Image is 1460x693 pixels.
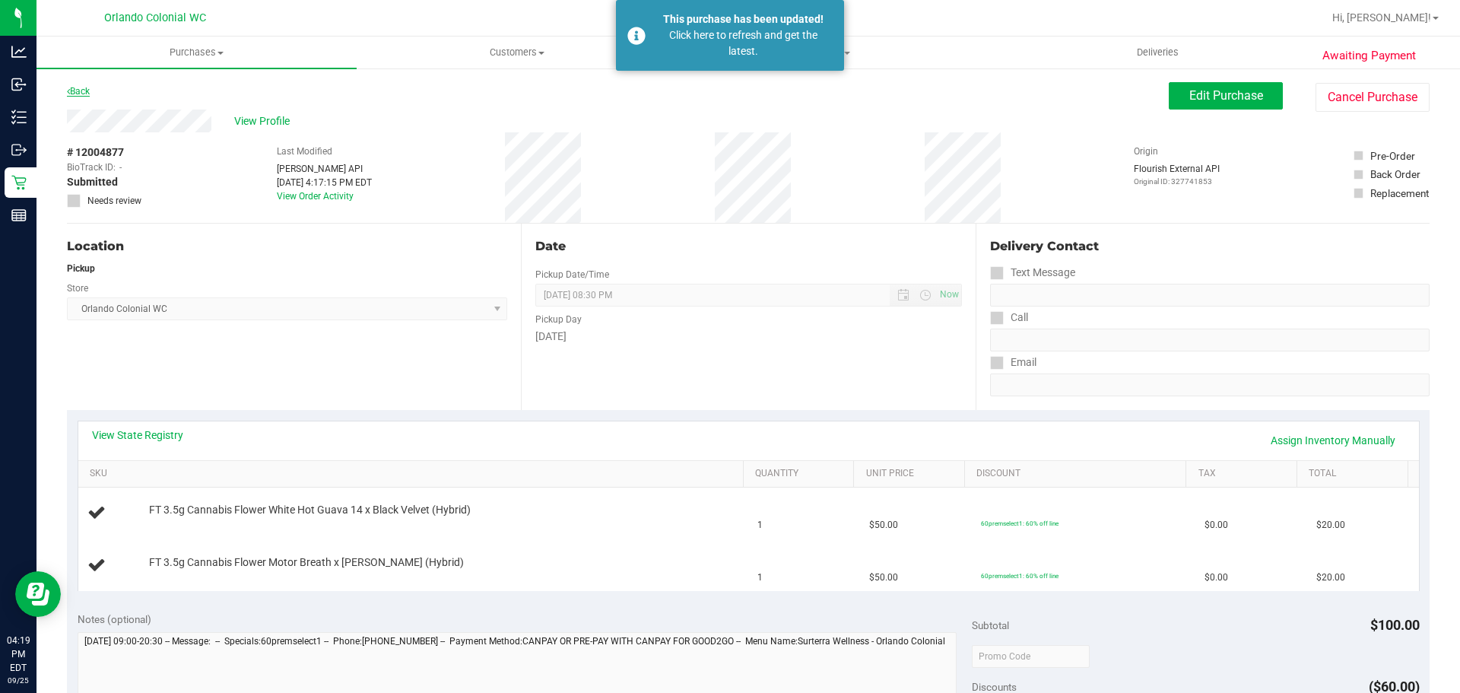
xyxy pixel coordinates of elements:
span: # 12004877 [67,145,124,161]
span: Awaiting Payment [1322,47,1416,65]
a: Tax [1198,468,1291,480]
inline-svg: Retail [11,175,27,190]
span: Notes (optional) [78,613,151,625]
p: 09/25 [7,675,30,686]
input: Promo Code [972,645,1090,668]
span: Submitted [67,174,118,190]
inline-svg: Outbound [11,142,27,157]
a: Unit Price [866,468,959,480]
button: Edit Purchase [1169,82,1283,110]
span: $50.00 [869,518,898,532]
a: View State Registry [92,428,183,443]
span: View Profile [234,113,295,129]
input: Format: (999) 999-9999 [990,284,1430,307]
a: Assign Inventory Manually [1261,428,1405,453]
span: $0.00 [1204,518,1228,532]
span: Purchases [36,46,357,59]
span: Edit Purchase [1189,88,1263,103]
inline-svg: Reports [11,208,27,223]
label: Last Modified [277,145,332,158]
iframe: Resource center [15,571,61,617]
div: Back Order [1370,167,1420,182]
div: Flourish External API [1134,162,1220,187]
input: Format: (999) 999-9999 [990,329,1430,351]
div: [DATE] 4:17:15 PM EDT [277,176,372,189]
div: [DATE] [535,329,961,345]
p: Original ID: 327741853 [1134,176,1220,187]
button: Cancel Purchase [1316,83,1430,112]
span: BioTrack ID: [67,161,116,174]
span: $0.00 [1204,571,1228,585]
div: Pre-Order [1370,148,1415,164]
label: Store [67,281,88,295]
a: SKU [90,468,737,480]
label: Text Message [990,262,1075,284]
label: Email [990,351,1036,374]
span: $20.00 [1316,571,1345,585]
span: 60premselect1: 60% off line [981,572,1058,580]
span: - [119,161,122,174]
a: Quantity [755,468,848,480]
a: Discount [976,468,1180,480]
strong: Pickup [67,263,95,274]
a: Customers [357,37,677,68]
inline-svg: Inbound [11,77,27,92]
div: Replacement [1370,186,1429,201]
div: Location [67,237,507,256]
a: Deliveries [998,37,1318,68]
a: Total [1309,468,1401,480]
div: This purchase has been updated! [654,11,833,27]
span: Hi, [PERSON_NAME]! [1332,11,1431,24]
label: Pickup Day [535,313,582,326]
span: $50.00 [869,571,898,585]
a: View Order Activity [277,191,354,202]
p: 04:19 PM EDT [7,634,30,675]
label: Pickup Date/Time [535,268,609,281]
span: Subtotal [972,619,1009,631]
inline-svg: Analytics [11,44,27,59]
inline-svg: Inventory [11,110,27,125]
span: 1 [757,571,763,585]
div: Date [535,237,961,256]
span: FT 3.5g Cannabis Flower White Hot Guava 14 x Black Velvet (Hybrid) [149,503,471,517]
a: Purchases [36,37,357,68]
span: FT 3.5g Cannabis Flower Motor Breath x [PERSON_NAME] (Hybrid) [149,555,464,570]
span: $20.00 [1316,518,1345,532]
div: Click here to refresh and get the latest. [654,27,833,59]
span: Customers [357,46,676,59]
label: Call [990,307,1028,329]
label: Origin [1134,145,1158,158]
div: [PERSON_NAME] API [277,162,372,176]
span: Orlando Colonial WC [104,11,206,24]
span: $100.00 [1370,617,1420,633]
span: Deliveries [1116,46,1199,59]
a: Back [67,86,90,97]
span: Needs review [87,194,141,208]
span: 1 [757,518,763,532]
div: Delivery Contact [990,237,1430,256]
span: 60premselect1: 60% off line [981,520,1058,527]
